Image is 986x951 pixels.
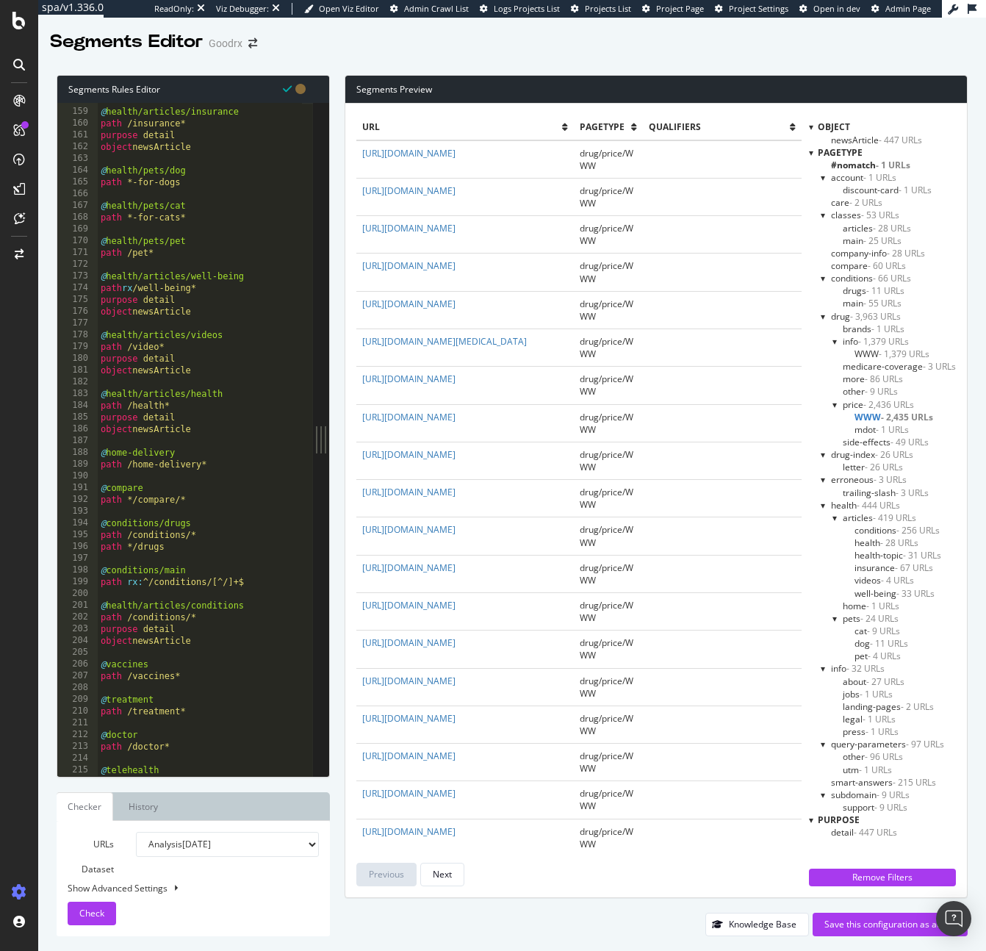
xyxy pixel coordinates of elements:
span: - 67 URLs [895,561,933,574]
span: Click to filter pagetype on account and its children [831,171,896,184]
div: 176 [57,306,98,317]
span: Click to filter pagetype on info/press [843,725,899,738]
a: [URL][DOMAIN_NAME] [362,825,456,838]
a: Knowledge Base [705,918,809,930]
a: [URL][DOMAIN_NAME] [362,750,456,762]
span: drug/price/WWW [580,523,633,548]
a: [URL][DOMAIN_NAME] [362,599,456,611]
span: Project Settings [729,3,788,14]
span: - 1,379 URLs [879,348,929,360]
div: 210 [57,706,98,717]
a: [URL][DOMAIN_NAME][MEDICAL_DATA] [362,335,527,348]
a: [URL][DOMAIN_NAME] [362,636,456,649]
a: [URL][DOMAIN_NAME] [362,787,456,800]
span: Click to filter pagetype on smart-answers [831,776,936,789]
span: drug/price/WWW [580,373,633,398]
span: Click to filter pagetype on classes/main [843,234,902,247]
span: Check [79,907,104,919]
div: ReadOnly: [154,3,194,15]
a: [URL][DOMAIN_NAME] [362,184,456,197]
span: Click to filter pagetype on drug/more [843,373,903,385]
span: Click to filter pagetype on erroneous and its children [831,473,907,486]
div: 194 [57,517,98,529]
div: Goodrx [209,36,242,51]
span: - 53 URLs [861,209,899,221]
div: 166 [57,188,98,200]
div: Segments Rules Editor [57,76,329,103]
span: - 9 URLs [874,801,907,814]
span: - 11 URLs [866,284,904,297]
a: [URL][DOMAIN_NAME] [362,712,456,725]
span: Click to filter pagetype on health/home [843,600,899,612]
a: Checker [57,792,113,821]
div: 182 [57,376,98,388]
span: qualifiers [649,121,790,133]
span: Click to filter pagetype on drug/medicare-coverage [843,360,956,373]
div: 175 [57,294,98,306]
span: Click to filter pagetype on drug/info/WWW [854,348,929,360]
span: - 25 URLs [863,234,902,247]
span: drug/price/WWW [580,787,633,812]
div: 162 [57,141,98,153]
span: - 3,963 URLs [850,310,901,323]
span: Click to filter pagetype on info and its children [831,662,885,675]
div: 163 [57,153,98,165]
a: Admin Crawl List [390,3,469,15]
span: - 9 URLs [865,385,898,398]
span: drug/price/WWW [580,147,633,172]
span: Click to filter pagetype on drug-index and its children [831,448,913,461]
span: purpose [818,814,860,826]
div: 185 [57,412,98,423]
span: Click to filter pagetype on drug/price/WWW [854,411,933,423]
div: 195 [57,529,98,541]
span: drug/price/WWW [580,259,633,284]
div: 180 [57,353,98,365]
span: Click to filter pagetype on classes and its children [831,209,899,221]
div: 187 [57,435,98,447]
span: drug/price/WWW [580,675,633,700]
div: 173 [57,270,98,282]
span: - 4 URLs [881,574,914,586]
div: 168 [57,212,98,223]
span: Click to filter pagetype on subdomain and its children [831,789,910,801]
span: Click to filter pagetype on health/articles/health [854,536,918,549]
div: 215 [57,764,98,776]
span: - 1 URLs [863,171,896,184]
div: 205 [57,647,98,658]
span: - 60 URLs [868,259,906,272]
a: [URL][DOMAIN_NAME] [362,523,456,536]
span: Logs Projects List [494,3,560,14]
span: Click to filter pagetype on company-info [831,247,925,259]
span: Click to filter pagetype on health/articles/conditions [854,524,940,536]
div: 186 [57,423,98,435]
span: drug/price/WWW [580,335,633,360]
div: 200 [57,588,98,600]
span: drug/price/WWW [580,184,633,209]
div: 184 [57,400,98,412]
span: - 9 URLs [867,625,900,637]
span: - 66 URLs [873,272,911,284]
div: Previous [369,868,404,880]
div: 203 [57,623,98,635]
div: Save this configuration as active [824,918,956,930]
div: 179 [57,341,98,353]
span: - 31 URLs [903,549,941,561]
div: 199 [57,576,98,588]
div: 191 [57,482,98,494]
a: [URL][DOMAIN_NAME] [362,222,456,234]
a: Open Viz Editor [304,3,379,15]
span: Click to filter pagetype on info/about [843,675,904,688]
div: arrow-right-arrow-left [248,38,257,49]
span: - 1 URLs [860,688,893,700]
span: Click to filter pagetype on health/articles/insurance [854,561,933,574]
div: 160 [57,118,98,129]
span: Click to filter pagetype on health/pets/pet [854,650,901,662]
a: Admin Page [871,3,931,15]
span: drug/price/WWW [580,298,633,323]
span: - 3 URLs [896,487,929,499]
span: drug/price/WWW [580,561,633,586]
div: Open Intercom Messenger [936,901,971,936]
div: 169 [57,223,98,235]
span: url [362,121,562,133]
span: drug/price/WWW [580,411,633,436]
